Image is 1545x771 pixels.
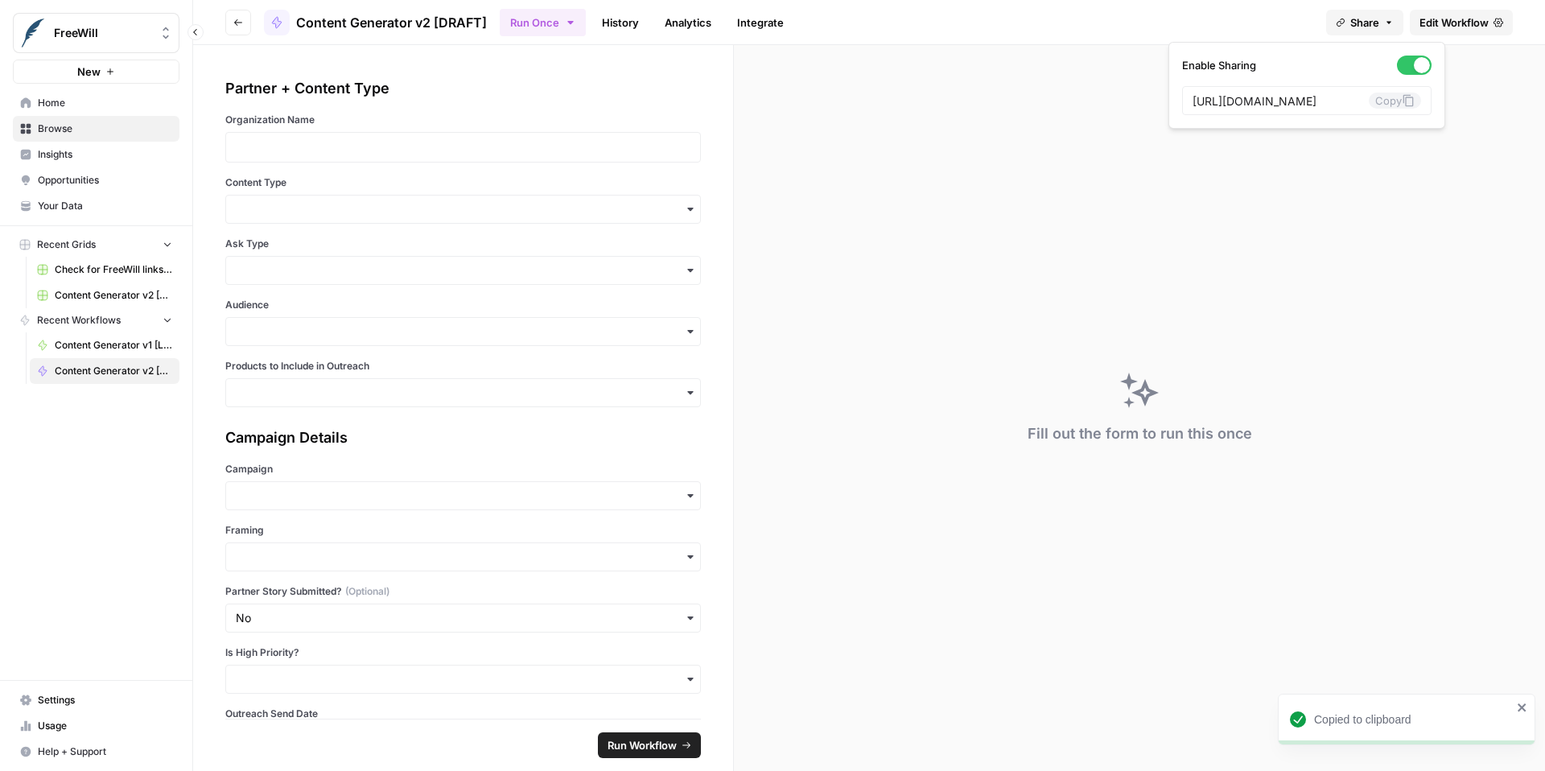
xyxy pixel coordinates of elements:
[38,122,172,136] span: Browse
[13,739,179,765] button: Help + Support
[1369,93,1421,109] button: Copy
[1419,14,1489,31] span: Edit Workflow
[1182,56,1432,75] label: Enable Sharing
[13,308,179,332] button: Recent Workflows
[13,233,179,257] button: Recent Grids
[1326,10,1403,35] button: Share
[225,175,701,190] label: Content Type
[225,523,701,538] label: Framing
[30,257,179,282] a: Check for FreeWill links on partner's external website
[77,64,101,80] span: New
[1410,10,1513,35] a: Edit Workflow
[13,13,179,53] button: Workspace: FreeWill
[13,90,179,116] a: Home
[38,744,172,759] span: Help + Support
[500,9,586,36] button: Run Once
[38,147,172,162] span: Insights
[225,462,701,476] label: Campaign
[30,332,179,358] a: Content Generator v1 [LIVE]
[592,10,649,35] a: History
[1028,423,1252,445] div: Fill out the form to run this once
[37,313,121,328] span: Recent Workflows
[598,732,701,758] button: Run Workflow
[38,199,172,213] span: Your Data
[225,707,701,721] label: Outreach Send Date
[655,10,721,35] a: Analytics
[345,584,389,599] span: (Optional)
[13,193,179,219] a: Your Data
[13,167,179,193] a: Opportunities
[264,10,487,35] a: Content Generator v2 [DRAFT]
[13,116,179,142] a: Browse
[13,713,179,739] a: Usage
[19,19,47,47] img: FreeWill Logo
[37,237,96,252] span: Recent Grids
[1314,711,1512,728] div: Copied to clipboard
[54,25,151,41] span: FreeWill
[38,173,172,188] span: Opportunities
[608,737,677,753] span: Run Workflow
[225,645,701,660] label: Is High Priority?
[236,610,690,626] input: No
[30,282,179,308] a: Content Generator v2 [DRAFT] Test All Product Combos
[38,96,172,110] span: Home
[38,719,172,733] span: Usage
[296,13,487,32] span: Content Generator v2 [DRAFT]
[1517,701,1528,714] button: close
[55,262,172,277] span: Check for FreeWill links on partner's external website
[13,142,179,167] a: Insights
[225,584,701,599] label: Partner Story Submitted?
[225,237,701,251] label: Ask Type
[225,113,701,127] label: Organization Name
[13,60,179,84] button: New
[38,693,172,707] span: Settings
[225,298,701,312] label: Audience
[55,288,172,303] span: Content Generator v2 [DRAFT] Test All Product Combos
[225,359,701,373] label: Products to Include in Outreach
[225,77,701,100] div: Partner + Content Type
[55,338,172,353] span: Content Generator v1 [LIVE]
[225,427,701,449] div: Campaign Details
[55,364,172,378] span: Content Generator v2 [DRAFT]
[1168,42,1445,129] div: Share
[13,687,179,713] a: Settings
[30,358,179,384] a: Content Generator v2 [DRAFT]
[727,10,793,35] a: Integrate
[1350,14,1379,31] span: Share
